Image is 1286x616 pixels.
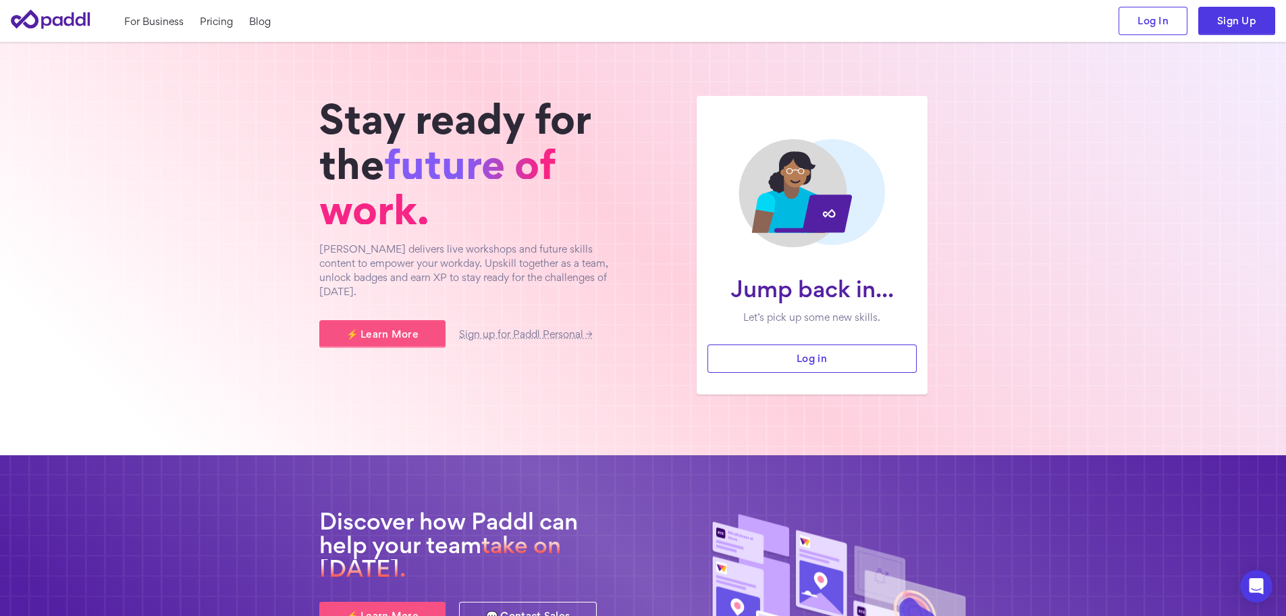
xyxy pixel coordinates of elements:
[249,14,271,28] a: Blog
[718,310,906,324] p: Let’s pick up some new skills.
[319,242,630,299] p: [PERSON_NAME] delivers live workshops and future skills content to empower your workday. Upskill ...
[319,509,630,581] h2: Discover how Paddl can help your team
[1198,7,1275,35] a: Sign Up
[319,320,446,349] a: ⚡ Learn More
[319,96,630,232] h1: Stay ready for the
[200,14,233,28] a: Pricing
[707,344,917,373] a: Log in
[718,277,906,301] h1: Jump back in...
[1119,7,1187,35] a: Log In
[124,14,184,28] a: For Business
[1240,570,1272,602] div: Open Intercom Messenger
[319,149,556,224] span: future of work.
[459,330,592,339] a: Sign up for Paddl Personal →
